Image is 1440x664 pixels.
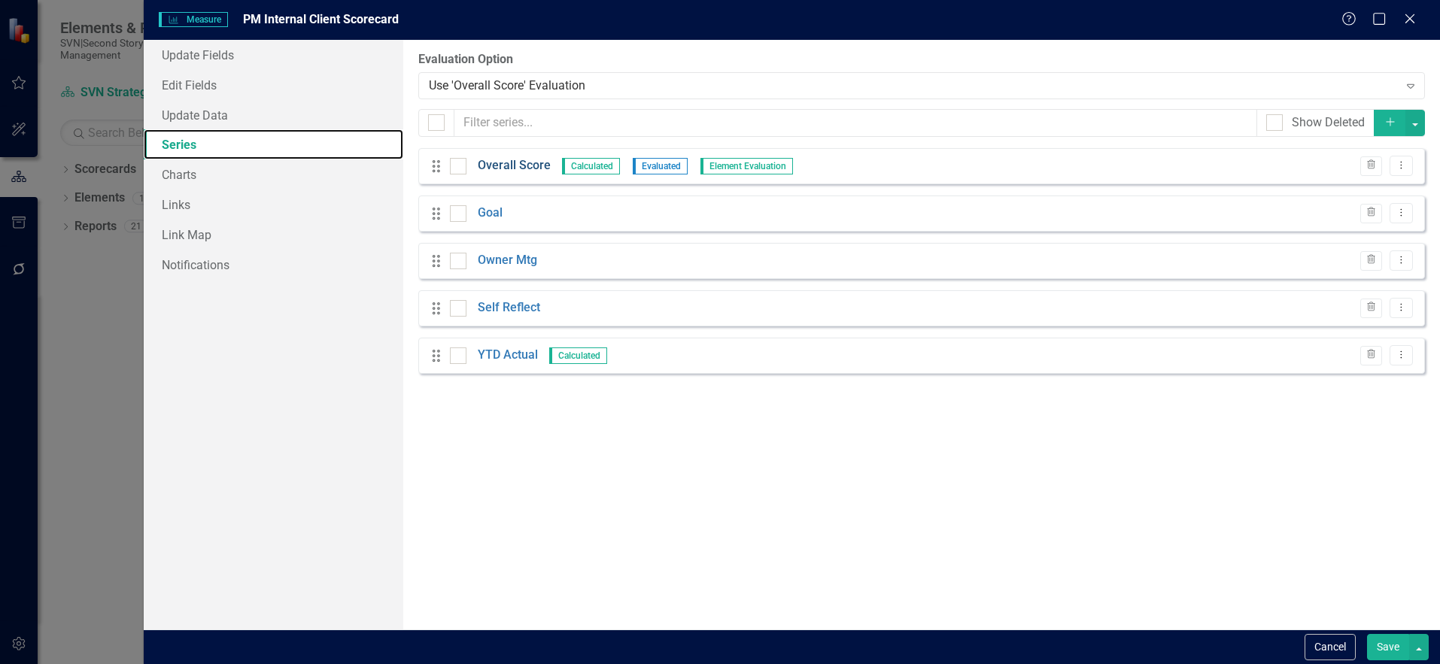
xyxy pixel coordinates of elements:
span: Evaluated [633,158,688,174]
a: Overall Score [478,157,551,174]
a: Charts [144,159,403,189]
div: Use 'Overall Score' Evaluation [429,77,1399,94]
span: Calculated [562,158,620,174]
a: Edit Fields [144,70,403,100]
a: Notifications [144,250,403,280]
button: Save [1367,634,1409,660]
label: Evaluation Option [418,51,1425,68]
a: Self Reflect [478,299,540,317]
a: Links [144,189,403,220]
span: Measure [159,12,227,27]
span: Element Evaluation [700,158,793,174]
button: Cancel [1305,634,1356,660]
input: Filter series... [454,109,1257,137]
a: Update Data [144,100,403,130]
span: PM Internal Client Scorecard [243,12,399,26]
a: Goal [478,205,503,222]
a: Link Map [144,220,403,250]
a: YTD Actual [478,347,538,364]
span: Calculated [549,347,607,364]
a: Owner Mtg [478,252,537,269]
a: Update Fields [144,40,403,70]
div: Show Deleted [1292,114,1365,132]
a: Series [144,129,403,159]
